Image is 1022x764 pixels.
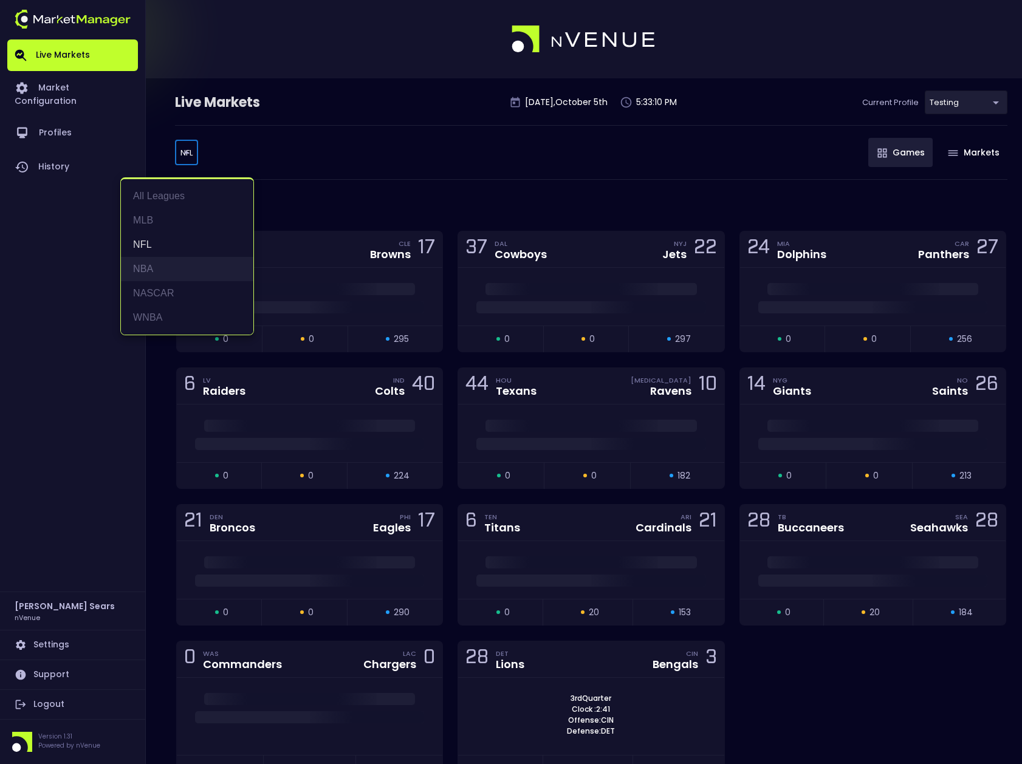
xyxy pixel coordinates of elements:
[121,233,253,257] li: NFL
[121,305,253,330] li: WNBA
[121,184,253,208] li: All Leagues
[121,208,253,233] li: MLB
[121,281,253,305] li: NASCAR
[121,257,253,281] li: NBA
